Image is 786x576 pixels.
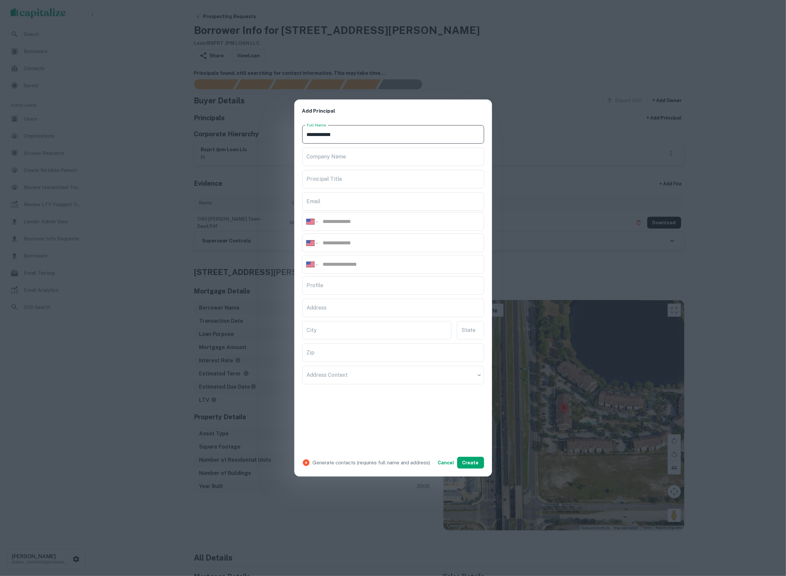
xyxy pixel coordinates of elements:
p: Generate contacts (requires full name and address) [313,459,430,467]
button: Create [457,457,484,469]
h2: Add Principal [294,99,492,123]
iframe: Chat Widget [753,523,786,555]
label: Full Name [307,122,326,128]
button: Cancel [435,457,457,469]
div: ​ [302,366,484,384]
